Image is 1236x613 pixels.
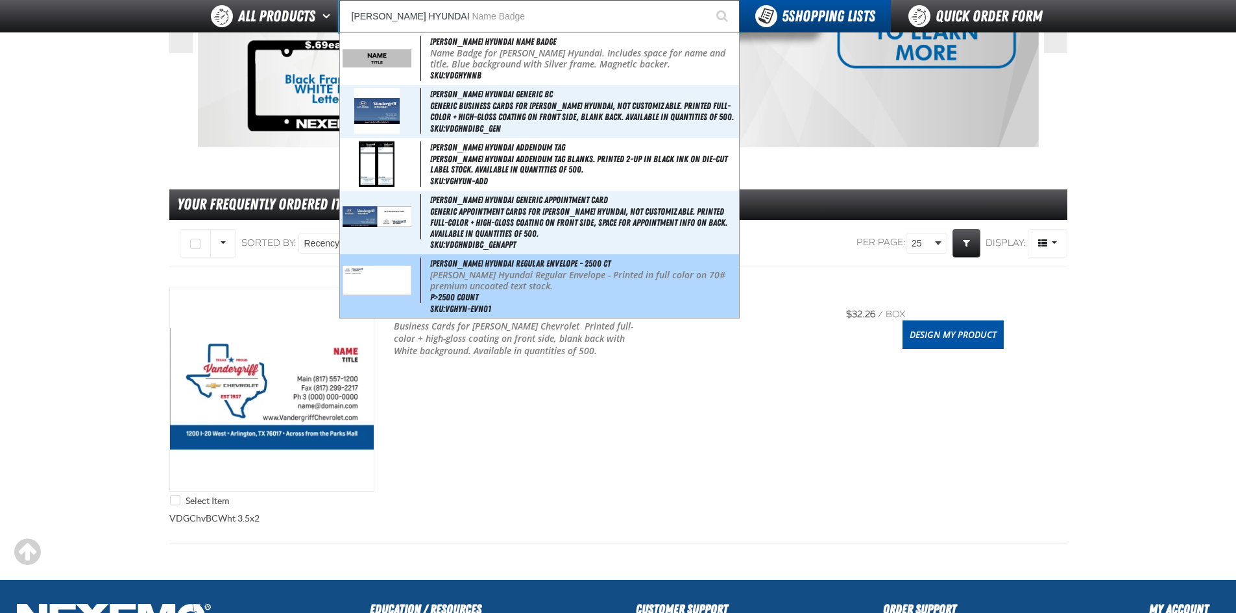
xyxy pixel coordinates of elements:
span: Recency (Newest first) [304,237,396,250]
span: [PERSON_NAME] Hyundai Addendum Tag [430,142,565,152]
img: 5b115823497cd379541488-vdghndibc_gen.jpg [354,88,400,134]
span: Sorted By: [241,237,297,248]
span: Product Grid Views Toolbar [1028,230,1067,257]
div: Your Frequently Ordered Items [169,189,1067,220]
span: [PERSON_NAME] Hyundai Addendum Tag Blanks. Printed 2-up in black ink on die-cut label stock. Avai... [430,154,736,176]
button: Product Grid Views Toolbar [1028,229,1067,258]
span: box [886,309,905,320]
span: Per page: [856,237,906,249]
img: 5b57689d95a79157651945-VDGHndiBC_GENAPPT.jpg [343,206,411,226]
p: Business Cards for [PERSON_NAME] Chevrolet Printed full-color + high-gloss coating on front side,... [394,320,651,357]
a: Expand or Collapse Grid Filters [952,229,980,258]
p: Name Badge for [PERSON_NAME] Hyundai. Includes space for name and title. Blue background with Sil... [430,48,736,70]
span: SKU:VGHYN-EVN01 [430,304,491,314]
img: 5b115823a0b2d266370453-vghyn-evn01.jpg [343,265,411,295]
input: Select Item [170,495,180,505]
span: All Products [238,5,315,28]
span: p> [430,270,736,302]
label: Select Item [170,495,229,507]
span: SKU:VDGHNDIBC_GEN [430,123,501,134]
a: Design My Product [903,320,1004,349]
span: Shopping Lists [782,7,875,25]
span: Display: [986,237,1026,248]
span: 25 [912,237,932,250]
b: 2500 count [438,292,478,302]
p: [PERSON_NAME] Hyundai Regular Envelope - Printed in full color on 70# premium uncoated text stock. [430,270,736,292]
span: SKU:VGHYUN-ADD [430,176,488,186]
img: 5b115823a5b96750722367-vdg_hyundai_dealeraddendumtag.jpg [359,141,394,187]
span: [PERSON_NAME] Hyundai Name Badge [430,36,556,47]
button: Rows selection options [210,229,236,258]
strong: 5 [782,7,788,25]
img: Vandergriff Chevrolet Business Cards – Ver. 3 [170,287,374,491]
span: Generic Business Cards for [PERSON_NAME] Hyundai, not customizable. Printed full-color + high-glo... [430,101,736,123]
span: [PERSON_NAME] Hyundai Generic Appointment Card [430,195,608,205]
div: Scroll to the top [13,538,42,566]
: View Details of the Vandergriff Chevrolet Business Cards – Ver. 3 [170,287,374,491]
span: SKU:VDGHNDIBC_GENAPPT [430,239,516,250]
img: 679bc8ae5d018690504060-VDGHYNNB.jpg [343,49,411,68]
span: [PERSON_NAME] Hyundai Regular Envelope - 2500 ct [430,258,611,269]
span: [PERSON_NAME] Hyundai Generic BC [430,89,553,99]
span: / [878,309,883,320]
span: Generic Appointment Cards for [PERSON_NAME] Hyundai, not customizable. Printed full-color + high-... [430,206,736,239]
span: $32.26 [846,309,875,320]
span: SKU:VDGHYNNB [430,70,481,80]
div: VDGChvBCWht 3.5x2 [169,267,1067,544]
